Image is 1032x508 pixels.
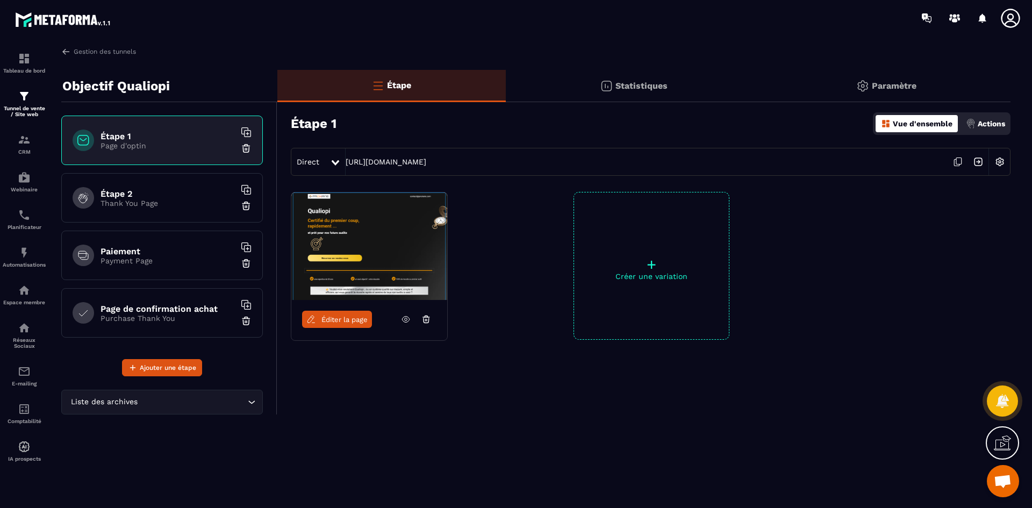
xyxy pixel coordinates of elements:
[101,304,235,314] h6: Page de confirmation achat
[302,311,372,328] a: Éditer la page
[3,456,46,462] p: IA prospects
[3,82,46,125] a: formationformationTunnel de vente / Site web
[15,10,112,29] img: logo
[122,359,202,376] button: Ajouter une étape
[3,201,46,238] a: schedulerschedulerPlanificateur
[966,119,976,128] img: actions.d6e523a2.png
[3,418,46,424] p: Comptabilité
[3,224,46,230] p: Planificateur
[978,119,1005,128] p: Actions
[18,321,31,334] img: social-network
[18,52,31,65] img: formation
[101,199,235,208] p: Thank You Page
[61,47,136,56] a: Gestion des tunnels
[321,316,368,324] span: Éditer la page
[297,158,319,166] span: Direct
[241,143,252,154] img: trash
[3,381,46,387] p: E-mailing
[3,149,46,155] p: CRM
[18,90,31,103] img: formation
[291,116,336,131] h3: Étape 1
[615,81,668,91] p: Statistiques
[101,256,235,265] p: Payment Page
[881,119,891,128] img: dashboard-orange.40269519.svg
[18,365,31,378] img: email
[18,284,31,297] img: automations
[3,44,46,82] a: formationformationTableau de bord
[3,125,46,163] a: formationformationCRM
[3,68,46,74] p: Tableau de bord
[241,316,252,326] img: trash
[3,187,46,192] p: Webinaire
[68,396,140,408] span: Liste des archives
[968,152,988,172] img: arrow-next.bcc2205e.svg
[101,189,235,199] h6: Étape 2
[990,152,1010,172] img: setting-w.858f3a88.svg
[3,262,46,268] p: Automatisations
[346,158,426,166] a: [URL][DOMAIN_NAME]
[3,105,46,117] p: Tunnel de vente / Site web
[61,47,71,56] img: arrow
[3,313,46,357] a: social-networksocial-networkRéseaux Sociaux
[101,141,235,150] p: Page d'optin
[18,209,31,221] img: scheduler
[18,440,31,453] img: automations
[574,257,729,272] p: +
[893,119,952,128] p: Vue d'ensemble
[856,80,869,92] img: setting-gr.5f69749f.svg
[241,258,252,269] img: trash
[600,80,613,92] img: stats.20deebd0.svg
[140,396,245,408] input: Search for option
[18,403,31,416] img: accountant
[101,246,235,256] h6: Paiement
[3,337,46,349] p: Réseaux Sociaux
[3,357,46,395] a: emailemailE-mailing
[61,390,263,414] div: Search for option
[18,246,31,259] img: automations
[3,299,46,305] p: Espace membre
[101,131,235,141] h6: Étape 1
[62,75,170,97] p: Objectif Qualiopi
[18,171,31,184] img: automations
[987,465,1019,497] a: Ouvrir le chat
[241,201,252,211] img: trash
[3,395,46,432] a: accountantaccountantComptabilité
[574,272,729,281] p: Créer une variation
[3,276,46,313] a: automationsautomationsEspace membre
[291,192,447,300] img: image
[3,238,46,276] a: automationsautomationsAutomatisations
[101,314,235,323] p: Purchase Thank You
[371,79,384,92] img: bars-o.4a397970.svg
[387,80,411,90] p: Étape
[872,81,916,91] p: Paramètre
[140,362,196,373] span: Ajouter une étape
[18,133,31,146] img: formation
[3,163,46,201] a: automationsautomationsWebinaire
